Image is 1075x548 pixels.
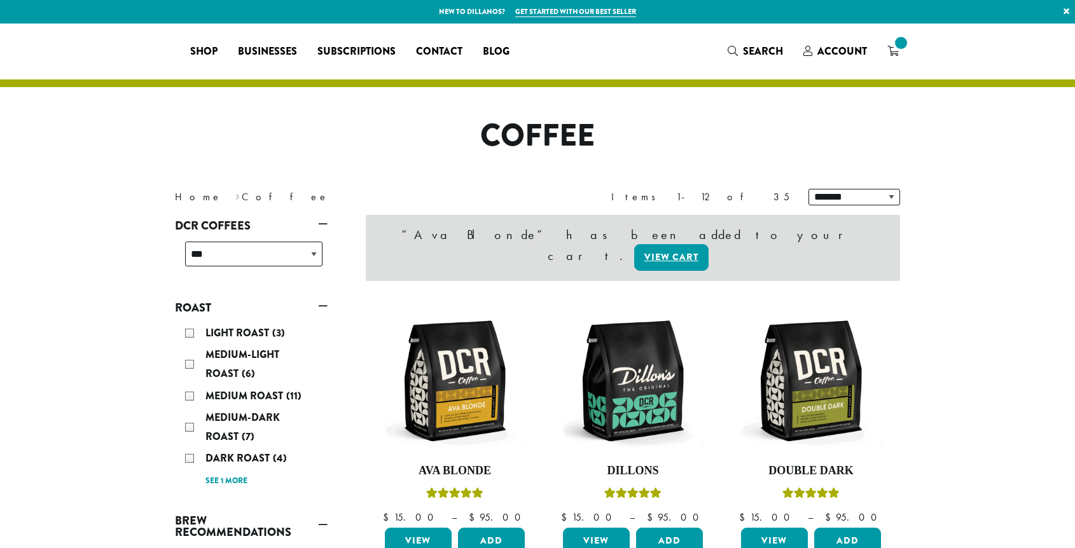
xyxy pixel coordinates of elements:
span: – [630,510,635,524]
a: DillonsRated 5.00 out of 5 [560,308,706,523]
span: Shop [190,44,218,60]
span: Account [817,44,867,58]
span: $ [469,510,480,524]
span: $ [739,510,750,524]
span: Medium Roast [205,388,286,403]
bdi: 95.00 [825,510,883,524]
div: Rated 4.50 out of 5 [782,486,840,505]
h4: Ava Blonde [382,464,528,478]
span: Blog [483,44,510,60]
div: Rated 5.00 out of 5 [426,486,483,505]
div: Items 1-12 of 35 [611,189,789,205]
h4: Double Dark [738,464,884,478]
span: (4) [273,451,287,465]
a: Ava BlondeRated 5.00 out of 5 [382,308,528,523]
a: View cart [634,244,709,271]
span: Businesses [238,44,297,60]
bdi: 15.00 [561,510,618,524]
bdi: 15.00 [739,510,796,524]
span: – [808,510,813,524]
span: Search [743,44,783,58]
span: $ [383,510,394,524]
h1: Coffee [165,118,910,154]
span: $ [825,510,836,524]
span: (6) [242,366,255,381]
div: Roast [175,319,328,495]
span: Medium-Light Roast [205,347,279,381]
span: – [452,510,457,524]
a: See 1 more [205,475,247,488]
div: Rated 5.00 out of 5 [604,486,662,505]
nav: Breadcrumb [175,189,518,205]
a: DCR Coffees [175,215,328,236]
span: Medium-Dark Roast [205,410,280,444]
a: Home [175,190,222,203]
bdi: 15.00 [383,510,440,524]
span: $ [647,510,658,524]
span: Subscriptions [317,44,396,60]
img: DCR-12oz-Dillons-Stock-scaled.png [560,308,706,454]
a: Search [718,41,793,62]
a: Shop [180,41,228,62]
img: DCR-12oz-Ava-Blonde-Stock-scaled.png [382,308,528,454]
span: (7) [242,429,254,444]
img: DCR-12oz-Double-Dark-Stock-scaled.png [738,308,884,454]
span: $ [561,510,572,524]
a: Brew Recommendations [175,510,328,543]
bdi: 95.00 [469,510,527,524]
span: Dark Roast [205,451,273,465]
span: (3) [272,325,285,340]
a: Double DarkRated 4.50 out of 5 [738,308,884,523]
a: Get started with our best seller [515,6,636,17]
span: (11) [286,388,302,403]
div: DCR Coffees [175,236,328,282]
span: Light Roast [205,325,272,340]
span: Contact [416,44,462,60]
div: “Ava Blonde” has been added to your cart. [366,215,900,281]
h4: Dillons [560,464,706,478]
span: › [235,185,240,205]
bdi: 95.00 [647,510,705,524]
a: Roast [175,297,328,319]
